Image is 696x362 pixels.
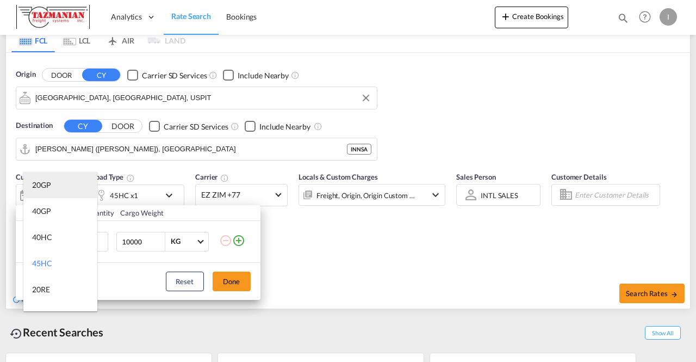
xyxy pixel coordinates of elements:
[32,284,50,295] div: 20RE
[32,180,51,191] div: 20GP
[32,258,52,269] div: 45HC
[32,310,50,321] div: 40RE
[32,232,52,243] div: 40HC
[32,206,51,217] div: 40GP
